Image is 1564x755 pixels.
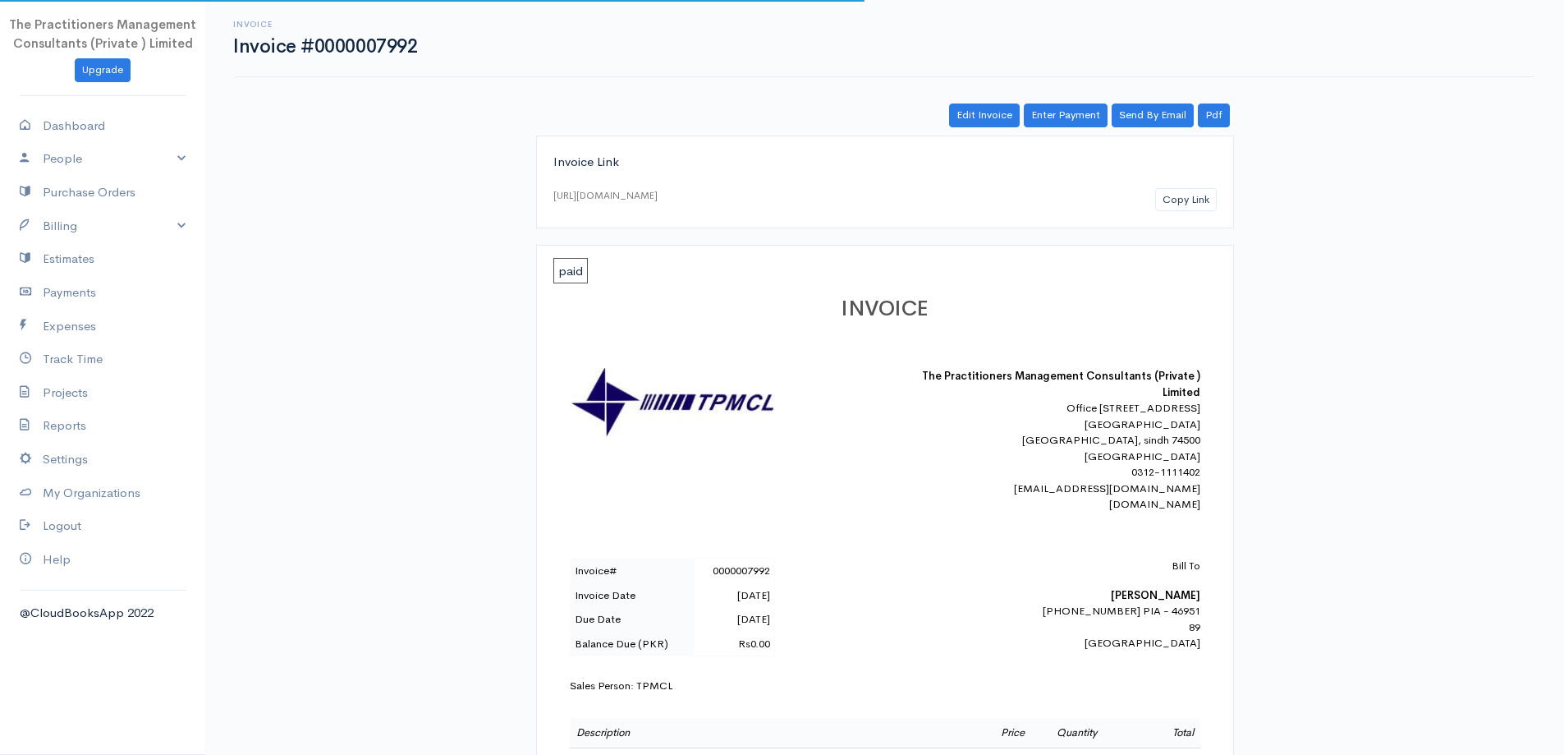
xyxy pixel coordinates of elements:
td: Rs0.00 [694,632,774,656]
div: Office [STREET_ADDRESS] [GEOGRAPHIC_DATA] [GEOGRAPHIC_DATA], sindh 74500 [GEOGRAPHIC_DATA] 0312-1... [913,400,1200,513]
div: Invoice Link [553,153,1217,172]
td: 0000007992 [694,559,774,583]
button: Copy Link [1155,188,1217,212]
td: [DATE] [694,607,774,632]
h6: Invoice [233,20,417,29]
td: Total [1122,718,1199,748]
td: Due Date [570,607,694,632]
td: Description [570,718,955,748]
b: The Practitioners Management Consultants (Private ) Limited [922,369,1200,399]
td: Invoice# [570,559,694,583]
td: Invoice Date [570,583,694,608]
a: Pdf [1198,104,1230,127]
div: [PHONE_NUMBER] PIA - 46951 89 [GEOGRAPHIC_DATA] [913,558,1200,651]
div: @CloudBooksApp 2022 [20,604,186,623]
div: [URL][DOMAIN_NAME] [553,188,658,203]
a: Enter Payment [1024,104,1108,127]
a: Send By Email [1112,104,1194,127]
div: Sales Person: TPMCL [570,678,1200,694]
td: [DATE] [694,583,774,608]
td: Quantity [1031,718,1122,748]
td: Price [954,718,1031,748]
td: Balance Due (PKR) [570,632,694,656]
img: logo-30862.jpg [570,368,775,438]
h1: Invoice #0000007992 [233,36,417,57]
b: [PERSON_NAME] [1111,588,1200,602]
p: Bill To [913,558,1200,574]
h1: INVOICE [570,297,1200,321]
a: Upgrade [75,58,131,82]
span: The Practitioners Management Consultants (Private ) Limited [9,16,196,51]
a: Edit Invoice [949,104,1020,127]
span: paid [553,258,588,283]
